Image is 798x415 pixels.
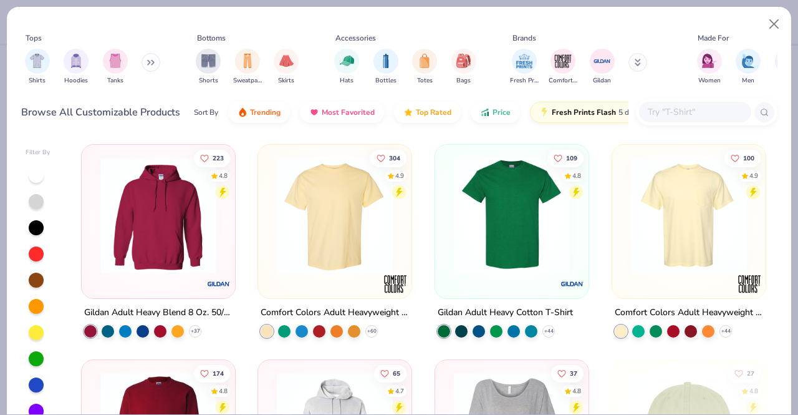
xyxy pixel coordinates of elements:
img: Gildan Image [593,52,612,71]
img: Men Image [741,54,755,68]
img: Hats Image [340,54,354,68]
button: filter button [373,49,398,85]
span: Price [493,107,511,117]
img: Shirts Image [30,54,44,68]
img: flash.gif [539,107,549,117]
div: Browse All Customizable Products [21,105,180,120]
button: filter button [233,49,262,85]
span: + 44 [721,328,730,335]
img: Gildan logo [206,271,231,296]
button: Trending [228,102,290,123]
span: + 60 [367,328,377,335]
div: filter for Sweatpants [233,49,262,85]
img: a164e800-7022-4571-a324-30c76f641635 [222,157,350,273]
div: 4.8 [219,171,228,180]
span: Hats [340,76,353,85]
button: Like [375,364,407,382]
span: Trending [250,107,281,117]
button: filter button [274,49,299,85]
span: 304 [390,155,401,161]
button: Close [762,12,786,36]
img: 029b8af0-80e6-406f-9fdc-fdf898547912 [271,157,399,273]
button: Top Rated [394,102,461,123]
span: Gildan [593,76,611,85]
img: Fresh Prints Image [515,52,534,71]
div: 4.8 [572,386,581,396]
div: 4.8 [572,171,581,180]
span: 37 [570,370,577,376]
button: Like [551,364,584,382]
div: Accessories [335,32,376,44]
button: Like [371,149,407,167]
div: Made For [698,32,729,44]
div: filter for Totes [412,49,437,85]
img: Comfort Colors logo [383,271,408,296]
span: Bags [456,76,471,85]
span: Sweatpants [233,76,262,85]
button: filter button [590,49,615,85]
span: Hoodies [64,76,88,85]
button: Like [194,149,230,167]
span: 174 [213,370,224,376]
span: Shorts [199,76,218,85]
span: Most Favorited [322,107,375,117]
div: 4.9 [396,171,405,180]
span: Fresh Prints [510,76,539,85]
button: Like [547,149,584,167]
div: Comfort Colors Adult Heavyweight RS Pocket T-Shirt [615,305,763,321]
span: Tanks [107,76,123,85]
button: filter button [510,49,539,85]
button: filter button [103,49,128,85]
img: Comfort Colors logo [737,271,762,296]
button: Price [471,102,520,123]
div: 4.7 [396,386,405,396]
div: filter for Hoodies [64,49,89,85]
img: db319196-8705-402d-8b46-62aaa07ed94f [448,157,576,273]
div: filter for Hats [334,49,359,85]
span: Totes [417,76,433,85]
div: filter for Tanks [103,49,128,85]
img: Totes Image [418,54,431,68]
div: filter for Men [736,49,761,85]
div: Gildan Adult Heavy Cotton T-Shirt [438,305,573,321]
div: Sort By [194,107,218,118]
span: Women [698,76,721,85]
button: Like [728,364,761,382]
div: 4.9 [749,171,758,180]
img: Skirts Image [279,54,294,68]
div: filter for Gildan [590,49,615,85]
img: Tanks Image [108,54,122,68]
button: filter button [196,49,221,85]
button: filter button [549,49,577,85]
button: filter button [25,49,50,85]
img: 01756b78-01f6-4cc6-8d8a-3c30c1a0c8ac [94,157,223,273]
span: + 44 [544,328,554,335]
div: Gildan Adult Heavy Blend 8 Oz. 50/50 Hooded Sweatshirt [84,305,233,321]
div: Filter By [26,148,50,157]
img: Hoodies Image [69,54,83,68]
img: 284e3bdb-833f-4f21-a3b0-720291adcbd9 [625,157,753,273]
div: Bottoms [197,32,226,44]
div: filter for Women [697,49,722,85]
input: Try "T-Shirt" [647,105,743,119]
span: 100 [743,155,754,161]
span: Top Rated [416,107,451,117]
button: Like [194,364,230,382]
div: Brands [512,32,536,44]
span: 65 [393,370,401,376]
div: filter for Bottles [373,49,398,85]
span: Bottles [375,76,397,85]
button: filter button [64,49,89,85]
button: Fresh Prints Flash5 day delivery [530,102,674,123]
span: 109 [566,155,577,161]
img: Bags Image [456,54,470,68]
span: 5 day delivery [618,105,665,120]
button: filter button [334,49,359,85]
div: filter for Shorts [196,49,221,85]
span: 223 [213,155,224,161]
img: Comfort Colors Image [554,52,572,71]
div: 4.8 [219,386,228,396]
div: Tops [26,32,42,44]
span: Fresh Prints Flash [552,107,616,117]
img: trending.gif [238,107,248,117]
